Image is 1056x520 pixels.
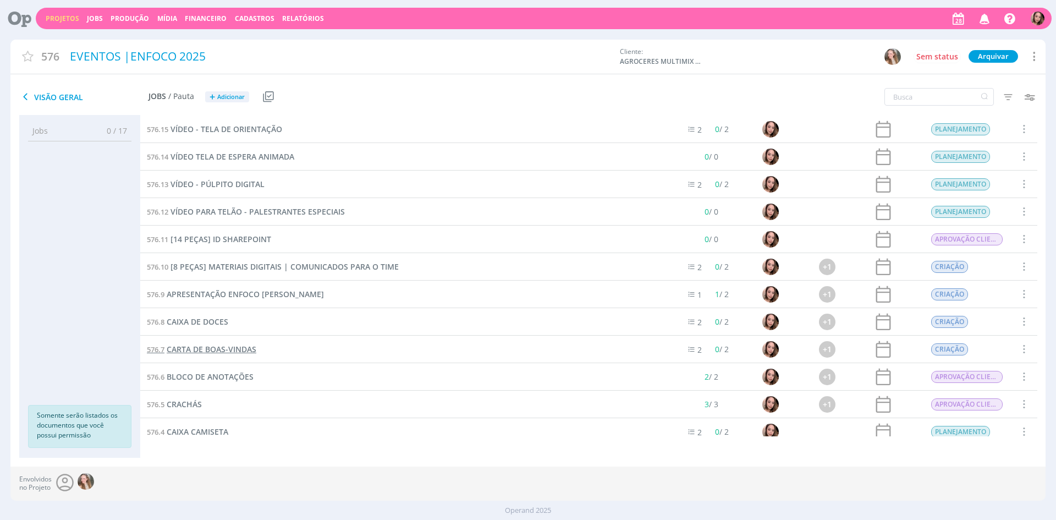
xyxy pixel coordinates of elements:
[698,317,702,327] span: 2
[19,90,148,103] span: Visão Geral
[705,399,718,409] span: / 3
[698,179,702,190] span: 2
[37,410,123,440] p: Somente serão listados os documentos que você possui permissão
[931,371,1003,383] span: APROVAÇÃO CLIENTE
[762,314,779,330] img: T
[716,316,729,327] span: / 2
[147,344,164,354] span: 576.7
[147,372,164,382] span: 576.6
[819,396,835,413] div: +1
[762,369,779,385] img: T
[147,233,271,245] a: 576.11[14 PEÇAS] ID SHAREPOINT
[167,399,202,409] span: CRACHÁS
[32,125,48,136] span: Jobs
[698,124,702,135] span: 2
[154,14,180,23] button: Mídia
[147,316,228,328] a: 576.8CAIXA DE DOCES
[147,288,324,300] a: 576.9APRESENTAÇÃO ENFOCO [PERSON_NAME]
[716,289,729,299] span: / 2
[705,371,709,382] span: 2
[931,233,1003,245] span: APROVAÇÃO CLIENTE
[147,178,265,190] a: 576.13VÍDEO - PÚLPITO DIGITAL
[716,289,720,299] span: 1
[762,259,779,275] img: T
[931,316,968,328] span: CRIAÇÃO
[147,151,294,163] a: 576.14VÍDEO TELA DE ESPERA ANIMADA
[170,234,271,244] span: [14 PEÇAS] ID SHAREPOINT
[705,206,718,217] span: / 0
[147,179,168,189] span: 576.13
[931,206,990,218] span: PLANEJAMENTO
[705,234,718,244] span: / 0
[931,288,968,300] span: CRIAÇÃO
[19,475,52,491] span: Envolvidos no Projeto
[716,426,729,437] span: / 2
[46,14,79,23] a: Projetos
[698,344,702,355] span: 2
[170,151,294,162] span: VÍDEO TELA DE ESPERA ANIMADA
[235,14,274,23] span: Cadastros
[762,286,779,303] img: T
[1031,12,1044,25] img: T
[170,179,265,189] span: VÍDEO - PÚLPITO DIGITAL
[819,369,835,385] div: +1
[42,14,82,23] button: Projetos
[931,178,990,190] span: PLANEJAMENTO
[66,44,614,69] div: EVENTOS |ENFOCO 2025
[914,50,961,63] button: Sem status
[147,207,168,217] span: 576.12
[170,206,345,217] span: VÍDEO PARA TELÃO - PALESTRANTES ESPECIAIS
[762,121,779,138] img: T
[205,91,249,103] button: +Adicionar
[107,14,152,23] button: Produção
[78,473,94,490] img: G
[182,14,230,23] button: Financeiro
[147,399,164,409] span: 576.5
[762,176,779,193] img: T
[884,88,994,106] input: Busca
[167,371,254,382] span: BLOCO DE ANOTAÇÕES
[282,14,324,23] a: Relatórios
[819,341,835,358] div: +1
[147,371,254,383] a: 576.6BLOCO DE ANOTAÇÕES
[931,343,968,355] span: CRIAÇÃO
[762,149,779,165] img: T
[698,427,702,437] span: 2
[716,316,720,327] span: 0
[819,314,835,330] div: +1
[931,426,990,438] span: PLANEJAMENTO
[819,286,835,303] div: +1
[705,399,709,409] span: 3
[716,426,720,437] span: 0
[279,14,327,23] button: Relatórios
[716,344,720,354] span: 0
[716,344,729,354] span: / 2
[620,47,867,67] div: Cliente:
[969,50,1018,63] button: Arquivar
[762,231,779,248] img: T
[762,204,779,220] img: T
[884,48,901,65] img: G
[167,289,324,299] span: APRESENTAÇÃO ENFOCO [PERSON_NAME]
[705,371,718,382] span: / 2
[87,14,103,23] a: Jobs
[716,179,729,189] span: / 2
[148,92,166,101] span: Jobs
[620,57,702,67] span: AGROCERES MULTIMIX NUTRIÇÃO ANIMAL LTDA.
[147,398,202,410] a: 576.5CRACHÁS
[147,234,168,244] span: 576.11
[698,289,702,300] span: 1
[705,206,709,217] span: 0
[167,316,228,327] span: CAIXA DE DOCES
[168,92,194,101] span: / Pauta
[916,51,958,62] span: Sem status
[98,125,127,136] span: 0 / 17
[762,424,779,440] img: T
[147,289,164,299] span: 576.9
[762,396,779,413] img: T
[185,14,227,23] a: Financeiro
[705,151,718,162] span: / 0
[716,124,720,134] span: 0
[147,426,228,438] a: 576.4CAIXA CAMISETA
[41,48,59,64] span: 576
